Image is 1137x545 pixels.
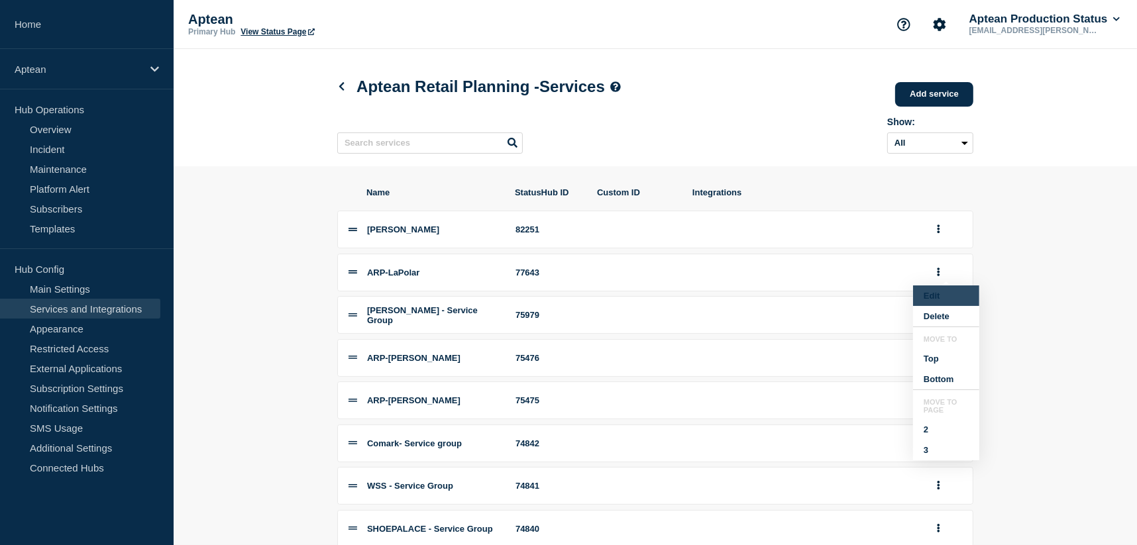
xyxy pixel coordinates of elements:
button: Support [890,11,918,38]
span: Comark- Service group [367,438,462,448]
button: 3 [913,440,979,460]
button: group actions [930,262,947,283]
div: 77643 [515,268,582,277]
button: group actions [930,475,947,496]
span: WSS - Service Group [367,481,453,491]
div: 75476 [515,353,582,363]
div: Show: [887,117,973,127]
li: Move to [913,335,979,348]
p: Aptean [188,12,453,27]
button: Aptean Production Status [967,13,1122,26]
div: 74841 [515,481,582,491]
div: 74842 [515,438,582,448]
div: 74840 [515,524,582,534]
span: [PERSON_NAME] - Service Group [367,305,478,325]
select: Archived [887,132,973,154]
div: 75475 [515,395,582,405]
a: View Status Page [241,27,314,36]
div: 75979 [515,310,582,320]
div: 82251 [515,224,582,234]
span: SHOEPALACE - Service Group [367,524,493,534]
p: Aptean [15,64,142,75]
button: group actions [930,219,947,240]
button: Top [913,348,979,369]
input: Search services [337,132,523,154]
span: Custom ID [597,187,677,197]
button: group actions [930,519,947,539]
span: [PERSON_NAME] [367,224,439,234]
li: Move to page [913,398,979,419]
button: Bottom [913,369,979,389]
span: StatusHub ID [515,187,581,197]
p: Primary Hub [188,27,235,36]
button: Edit [913,285,979,306]
span: ARP-[PERSON_NAME] [367,353,460,363]
h1: Aptean Retail Planning - Services [337,77,621,96]
button: Delete [913,306,979,326]
span: ARP-LaPolar [367,268,419,277]
button: 2 [913,419,979,440]
button: Account settings [926,11,953,38]
span: Name [366,187,499,197]
span: ARP-[PERSON_NAME] [367,395,460,405]
p: [EMAIL_ADDRESS][PERSON_NAME][DOMAIN_NAME] [967,26,1105,35]
a: Add service [895,82,973,107]
span: Integrations [692,187,915,197]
